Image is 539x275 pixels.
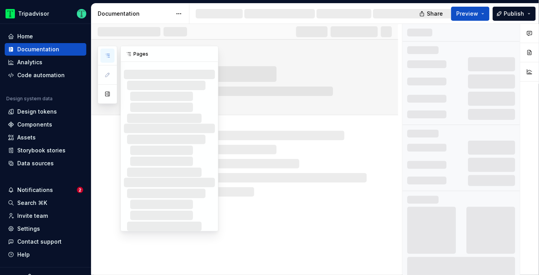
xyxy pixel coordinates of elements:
span: Publish [504,10,524,18]
button: Help [5,248,86,261]
div: Design system data [6,96,53,102]
a: Home [5,30,86,43]
div: Notifications [17,186,53,194]
div: Home [17,33,33,40]
div: Code automation [17,71,65,79]
img: 0ed0e8b8-9446-497d-bad0-376821b19aa5.png [5,9,15,18]
div: Tripadvisor [18,10,49,18]
div: Analytics [17,58,42,66]
button: Contact support [5,235,86,248]
div: Help [17,251,30,259]
button: Publish [493,7,536,21]
div: Invite team [17,212,48,220]
div: Assets [17,134,36,141]
a: Invite team [5,210,86,222]
a: Storybook stories [5,144,86,157]
div: Storybook stories [17,147,66,154]
button: Notifications2 [5,184,86,196]
a: Documentation [5,43,86,56]
div: Components [17,121,52,128]
div: Design tokens [17,108,57,116]
button: Share [415,7,448,21]
a: Design tokens [5,105,86,118]
button: Search ⌘K [5,197,86,209]
div: Pages [121,46,218,62]
button: TripadvisorThomas Dittmer [2,5,89,22]
a: Analytics [5,56,86,69]
a: Settings [5,223,86,235]
div: Documentation [98,10,172,18]
a: Code automation [5,69,86,81]
button: Preview [451,7,490,21]
span: Preview [456,10,478,18]
a: Components [5,118,86,131]
span: 2 [77,187,83,193]
div: Contact support [17,238,62,246]
img: Thomas Dittmer [77,9,86,18]
span: Share [427,10,443,18]
a: Assets [5,131,86,144]
div: Search ⌘K [17,199,47,207]
a: Data sources [5,157,86,170]
div: Data sources [17,159,54,167]
div: Settings [17,225,40,233]
div: Documentation [17,45,59,53]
